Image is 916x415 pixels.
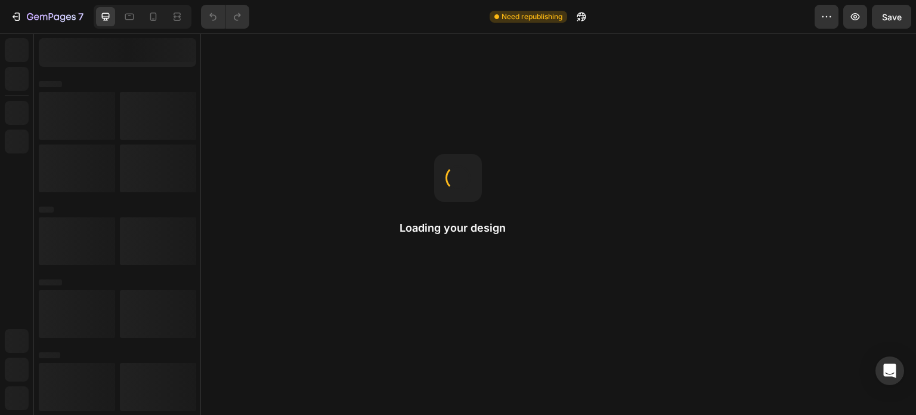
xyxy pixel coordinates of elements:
p: 7 [78,10,83,24]
span: Save [882,12,902,22]
button: Save [872,5,911,29]
h2: Loading your design [400,221,516,235]
div: Open Intercom Messenger [875,356,904,385]
span: Need republishing [502,11,562,22]
div: Undo/Redo [201,5,249,29]
button: 7 [5,5,89,29]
